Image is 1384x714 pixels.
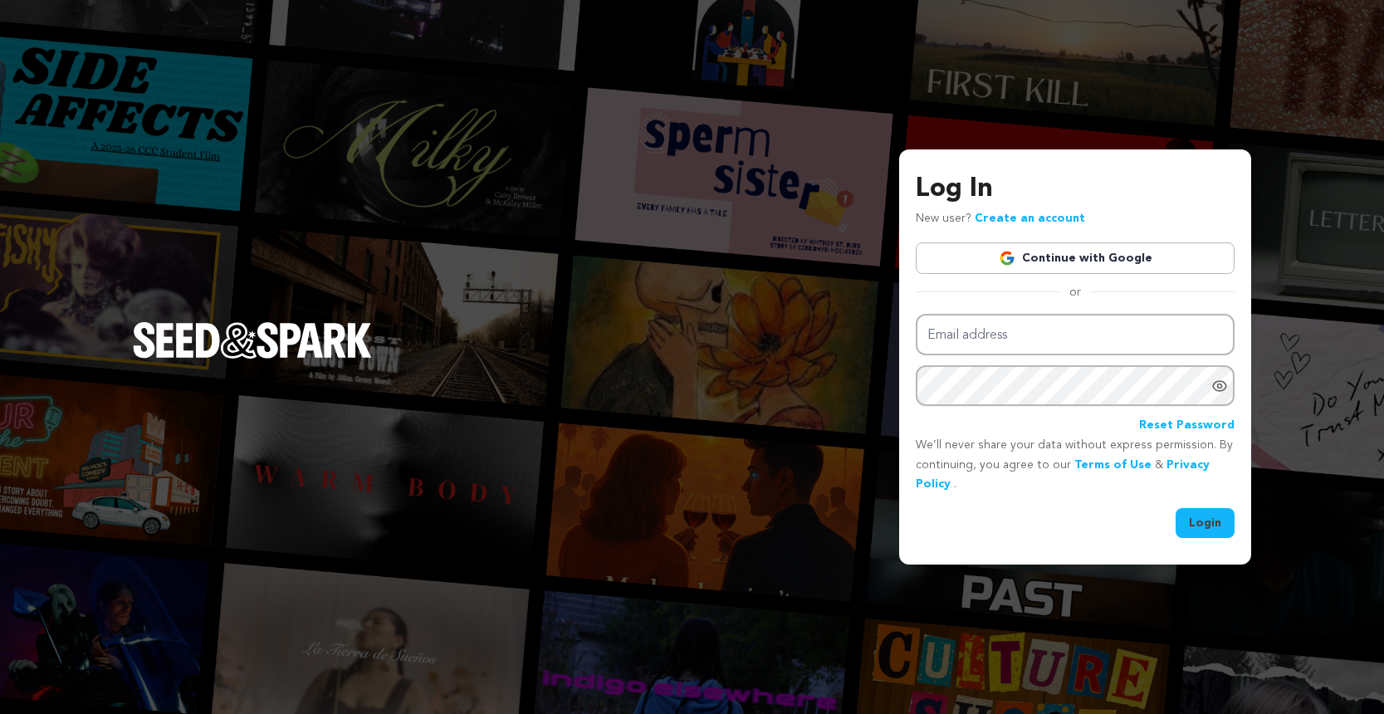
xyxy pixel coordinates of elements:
[916,314,1235,356] input: Email address
[916,436,1235,495] p: We’ll never share your data without express permission. By continuing, you agree to our & .
[916,242,1235,274] a: Continue with Google
[1211,378,1228,394] a: Show password as plain text. Warning: this will display your password on the screen.
[916,209,1085,229] p: New user?
[1074,459,1152,471] a: Terms of Use
[1059,284,1091,301] span: or
[975,213,1085,224] a: Create an account
[133,322,372,392] a: Seed&Spark Homepage
[1176,508,1235,538] button: Login
[1139,416,1235,436] a: Reset Password
[916,169,1235,209] h3: Log In
[133,322,372,359] img: Seed&Spark Logo
[999,250,1015,267] img: Google logo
